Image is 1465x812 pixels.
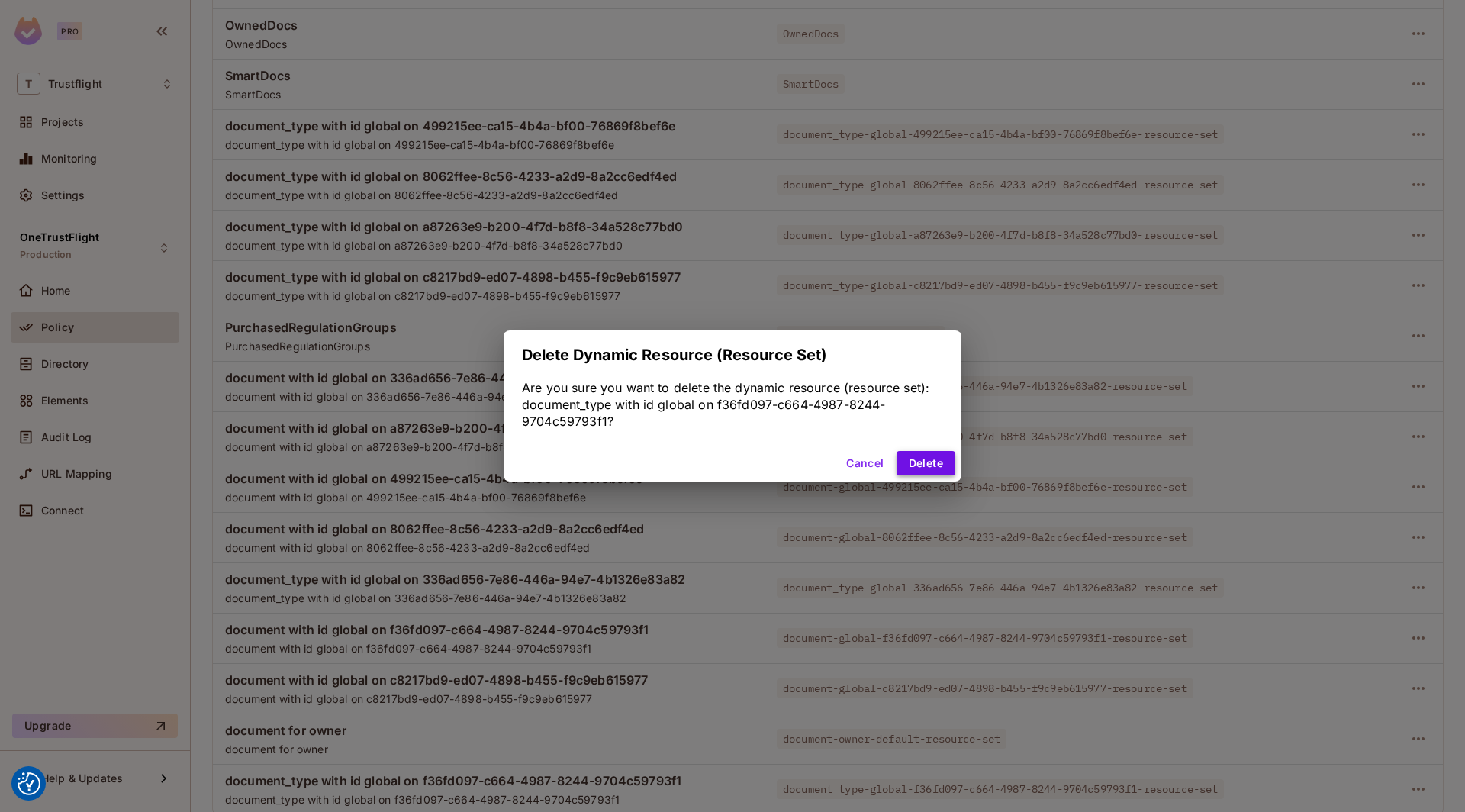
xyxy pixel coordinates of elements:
img: Revisit consent button [18,772,40,795]
button: Cancel [840,451,890,475]
h2: Delete Dynamic Resource (Resource Set) [504,330,961,379]
button: Delete [897,451,955,475]
div: Are you sure you want to delete the dynamic resource (resource set): document_type with id global... [522,379,943,430]
button: Consent Preferences [18,772,40,795]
